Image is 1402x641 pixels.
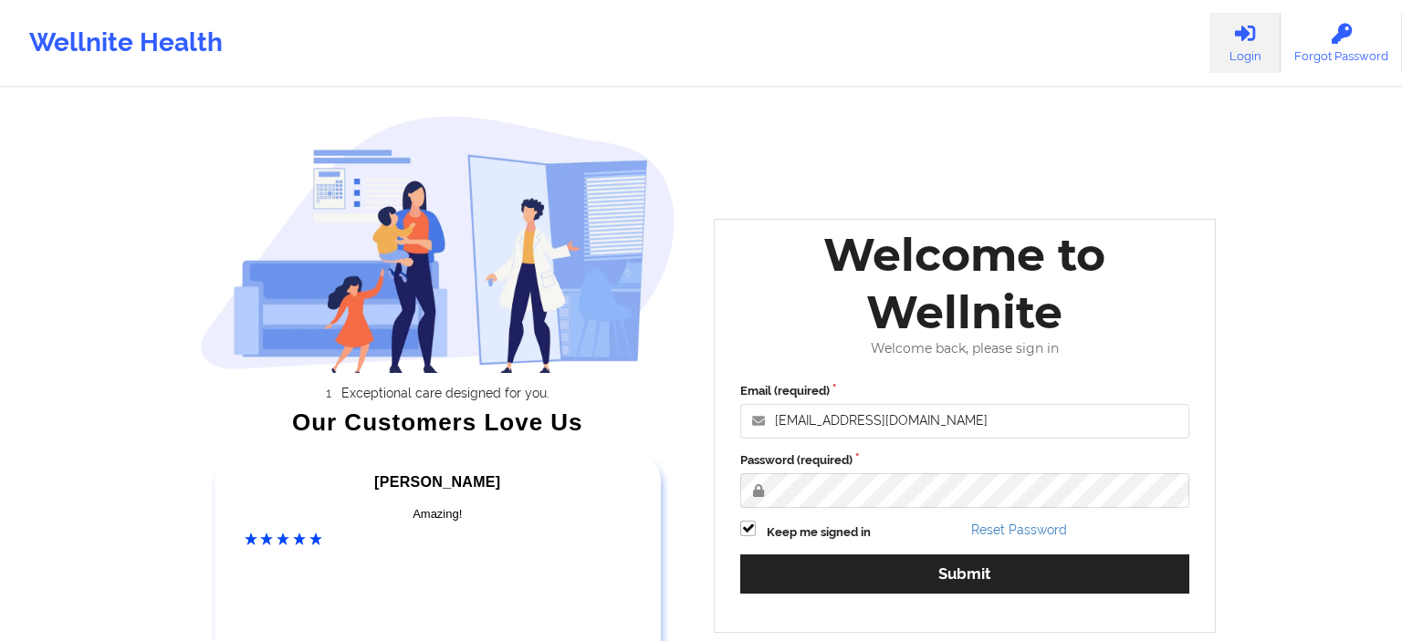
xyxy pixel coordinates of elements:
[200,115,676,373] img: wellnite-auth-hero_200.c722682e.png
[740,404,1189,439] input: Email address
[740,554,1189,594] button: Submit
[1281,13,1402,73] a: Forgot Password
[727,341,1202,357] div: Welcome back, please sign in
[245,505,632,523] div: Amazing!
[374,474,500,490] span: [PERSON_NAME]
[971,522,1067,537] a: Reset Password
[215,386,675,400] li: Exceptional care designed for you.
[767,523,871,542] label: Keep me signed in
[200,413,676,431] div: Our Customers Love Us
[727,226,1202,341] div: Welcome to Wellnite
[1209,13,1281,73] a: Login
[740,451,1189,470] label: Password (required)
[740,382,1189,400] label: Email (required)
